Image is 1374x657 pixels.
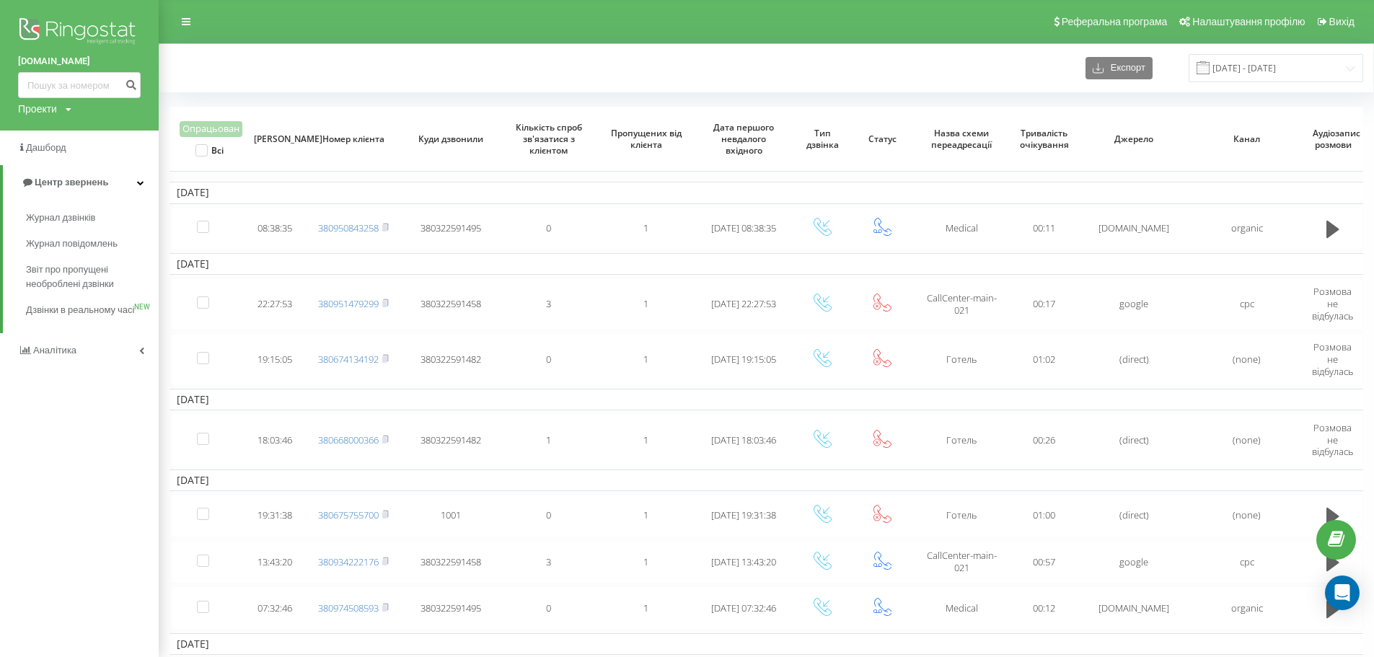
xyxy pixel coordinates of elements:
span: 1 [643,297,648,310]
td: 08:38:35 [245,207,304,250]
span: [DATE] 08:38:35 [711,221,776,234]
div: Open Intercom Messenger [1325,576,1360,610]
td: cpc [1191,278,1303,330]
span: Дата першого невдалого вхідного [706,122,781,156]
td: CallCenter-main-021 [912,278,1010,330]
span: 1 [643,555,648,568]
span: Налаштування профілю [1192,16,1305,27]
span: 1 [643,221,648,234]
a: Звіт про пропущені необроблені дзвінки [26,257,159,297]
td: Готель [912,333,1010,386]
span: 1 [643,353,648,366]
span: Журнал повідомлень [26,237,118,251]
span: 1 [643,508,648,521]
span: 0 [546,353,551,366]
td: google [1078,540,1190,583]
span: Звіт про пропущені необроблені дзвінки [26,263,151,291]
td: (direct) [1078,494,1190,537]
span: [DATE] 19:15:05 [711,353,776,366]
span: Статус [862,133,903,145]
td: CallCenter-main-021 [912,540,1010,583]
td: 01:02 [1010,333,1078,386]
td: [DOMAIN_NAME] [1078,207,1190,250]
span: [DATE] 22:27:53 [711,297,776,310]
td: 18:03:46 [245,413,304,466]
span: Журнал дзвінків [26,211,95,225]
span: Тип дзвінка [802,128,843,150]
a: 380674134192 [318,353,379,366]
span: Розмова не відбулась [1312,421,1353,459]
td: organic [1191,586,1303,630]
span: Тривалість очікування [1020,128,1067,150]
span: 380322591482 [420,353,481,366]
span: [PERSON_NAME] [254,133,295,145]
span: 380322591458 [420,297,481,310]
td: [DATE] [169,469,1363,491]
span: 1 [643,433,648,446]
label: Всі [195,144,224,156]
span: Центр звернень [35,177,108,188]
td: 00:57 [1010,540,1078,583]
td: 22:27:53 [245,278,304,330]
span: 0 [546,221,551,234]
a: Центр звернень [3,165,159,200]
span: Джерело [1090,133,1179,145]
td: 00:11 [1010,207,1078,250]
td: cpc [1191,540,1303,583]
span: 1 [643,601,648,614]
td: 00:26 [1010,413,1078,466]
span: 380322591495 [420,221,481,234]
a: Журнал дзвінків [26,205,159,231]
span: 0 [546,508,551,521]
a: 380934222176 [318,555,379,568]
a: Журнал повідомлень [26,231,159,257]
td: 07:32:46 [245,586,304,630]
td: (none) [1191,333,1303,386]
td: Medical [912,586,1010,630]
span: Кількість спроб зв'язатися з клієнтом [511,122,586,156]
span: [DATE] 18:03:46 [711,433,776,446]
td: organic [1191,207,1303,250]
td: 19:31:38 [245,494,304,537]
span: Номер клієнта [316,133,391,145]
span: Аудіозапис розмови [1313,128,1354,150]
span: Реферальна програма [1062,16,1168,27]
span: Розмова не відбулась [1312,285,1353,322]
a: 380974508593 [318,601,379,614]
span: 380322591482 [420,433,481,446]
a: [DOMAIN_NAME] [18,54,141,69]
input: Пошук за номером [18,72,141,98]
div: Проекти [18,102,57,116]
td: (direct) [1078,413,1190,466]
td: Готель [912,413,1010,466]
span: Дзвінки в реальному часі [26,303,134,317]
button: Експорт [1085,57,1153,79]
span: 1001 [441,508,461,521]
span: 380322591458 [420,555,481,568]
td: (none) [1191,494,1303,537]
td: (direct) [1078,333,1190,386]
span: Аналiтика [33,345,76,356]
td: [DATE] [169,633,1363,655]
td: (none) [1191,413,1303,466]
span: Канал [1202,133,1291,145]
span: [DATE] 07:32:46 [711,601,776,614]
td: [DOMAIN_NAME] [1078,586,1190,630]
td: Готель [912,494,1010,537]
span: Розмова не відбулась [1312,340,1353,378]
td: [DATE] [169,182,1363,203]
span: Пропущених від клієнта [609,128,684,150]
a: Дзвінки в реальному часіNEW [26,297,159,323]
span: Вихід [1329,16,1355,27]
td: [DATE] [169,253,1363,275]
td: 01:00 [1010,494,1078,537]
span: 3 [546,555,551,568]
span: 3 [546,297,551,310]
a: 380668000366 [318,433,379,446]
img: Ringostat logo [18,14,141,50]
span: Дашборд [26,142,66,153]
a: 380675755700 [318,508,379,521]
a: 380950843258 [318,221,379,234]
a: 380951479299 [318,297,379,310]
span: [DATE] 13:43:20 [711,555,776,568]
